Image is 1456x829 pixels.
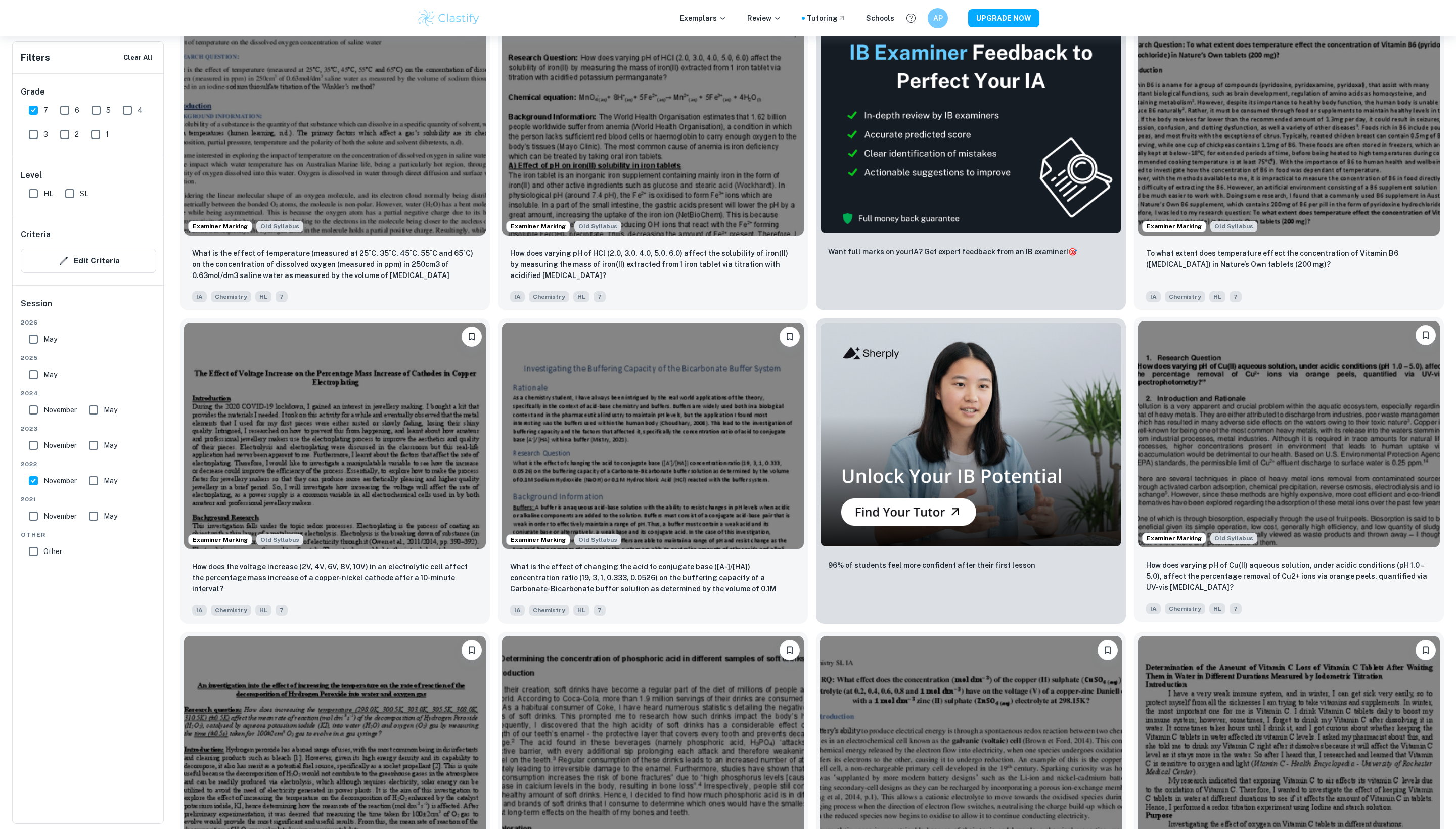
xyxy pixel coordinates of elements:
[256,221,303,232] div: Starting from the May 2025 session, the Chemistry IA requirements have changed. It's OK to refer ...
[192,561,478,594] p: How does the voltage increase (2V, 4V, 6V, 8V, 10V) in an electrolytic cell affect the percentage...
[573,605,589,616] span: HL
[507,535,570,544] span: Examiner Marking
[43,369,57,380] span: May
[502,323,804,549] img: Chemistry IA example thumbnail: What is the effect of changing the acid
[574,534,621,545] span: Old Syllabus
[1134,5,1444,310] a: Examiner MarkingStarting from the May 2025 session, the Chemistry IA requirements have changed. I...
[828,246,1077,257] p: Want full marks on your IA ? Get expert feedback from an IB examiner!
[21,169,156,181] h6: Level
[75,105,79,116] span: 6
[820,323,1122,547] img: Thumbnail
[573,291,589,302] span: HL
[104,404,117,416] span: May
[255,291,271,302] span: HL
[1146,560,1432,593] p: How does varying pH of Cu(II) aqueous solution, under acidic conditions (pH 1.0 – 5.0), affect th...
[498,318,808,624] a: Examiner MarkingStarting from the May 2025 session, the Chemistry IA requirements have changed. I...
[256,534,303,545] span: Old Syllabus
[21,51,50,65] h6: Filters
[1230,291,1242,302] span: 7
[820,9,1122,234] img: Thumbnail
[21,530,156,539] span: Other
[1230,603,1242,614] span: 7
[574,221,621,232] div: Starting from the May 2025 session, the Chemistry IA requirements have changed. It's OK to refer ...
[594,605,606,616] span: 7
[21,459,156,469] span: 2022
[21,249,156,273] button: Edit Criteria
[180,318,490,624] a: Examiner MarkingStarting from the May 2025 session, the Chemistry IA requirements have changed. I...
[180,5,490,310] a: Examiner MarkingStarting from the May 2025 session, the Chemistry IA requirements have changed. I...
[417,8,481,28] img: Clastify logo
[1210,221,1257,232] div: Starting from the May 2025 session, the Chemistry IA requirements have changed. It's OK to refer ...
[276,605,288,616] span: 7
[680,13,727,24] p: Exemplars
[1416,640,1436,660] button: Bookmark
[192,291,207,302] span: IA
[1209,291,1225,302] span: HL
[510,561,796,595] p: What is the effect of changing the acid to conjugate base ([A-]/[HA]) concentration ratio (19, 3,...
[1068,248,1077,256] span: 🎯
[21,495,156,504] span: 2021
[43,440,77,451] span: November
[21,318,156,327] span: 2026
[1143,222,1206,231] span: Examiner Marking
[256,221,303,232] span: Old Syllabus
[276,291,288,302] span: 7
[828,560,1035,571] p: 96% of students feel more confident after their first lesson
[1165,603,1205,614] span: Chemistry
[189,535,252,544] span: Examiner Marking
[1146,248,1432,270] p: To what extent does temperature effect the concentration of Vitamin B6 (pyridoxine hydrochloride)...
[1210,533,1257,544] span: Old Syllabus
[816,318,1126,624] a: Thumbnail96% of students feel more confident after their first lesson
[106,105,111,116] span: 5
[192,605,207,616] span: IA
[1138,321,1440,547] img: Chemistry IA example thumbnail: How does varying pH of Cu(II) aqueous so
[184,9,486,236] img: Chemistry IA example thumbnail: What is the effect of temperature (measu
[529,291,569,302] span: Chemistry
[43,404,77,416] span: November
[255,605,271,616] span: HL
[866,13,894,24] a: Schools
[21,389,156,398] span: 2024
[510,248,796,281] p: How does varying pH of HCl (2.0, 3.0, 4.0, 5.0, 6.0) affect the solubility of iron(II) by measuri...
[928,8,948,28] button: AP
[1146,603,1161,614] span: IA
[502,9,804,236] img: Chemistry IA example thumbnail: How does varying pH of HCl (2.0, 3.0, 4.
[1210,533,1257,544] div: Starting from the May 2025 session, the Chemistry IA requirements have changed. It's OK to refer ...
[1165,291,1205,302] span: Chemistry
[507,222,570,231] span: Examiner Marking
[104,511,117,522] span: May
[902,10,920,27] button: Help and Feedback
[43,188,53,199] span: HL
[43,334,57,345] span: May
[780,640,800,660] button: Bookmark
[121,50,155,65] button: Clear All
[1138,9,1440,236] img: Chemistry IA example thumbnail: To what extent does temperature effect t
[968,9,1039,27] button: UPGRADE NOW
[510,291,525,302] span: IA
[462,327,482,347] button: Bookmark
[574,534,621,545] div: Starting from the May 2025 session, the Chemistry IA requirements have changed. It's OK to refer ...
[43,105,48,116] span: 7
[75,129,79,140] span: 2
[594,291,606,302] span: 7
[1134,318,1444,624] a: Examiner MarkingStarting from the May 2025 session, the Chemistry IA requirements have changed. I...
[462,640,482,660] button: Bookmark
[21,298,156,318] h6: Session
[1143,534,1206,543] span: Examiner Marking
[21,86,156,98] h6: Grade
[184,323,486,549] img: Chemistry IA example thumbnail: How does the voltage increase (2V, 4V, 6
[43,129,48,140] span: 3
[529,605,569,616] span: Chemistry
[104,440,117,451] span: May
[211,291,251,302] span: Chemistry
[189,222,252,231] span: Examiner Marking
[807,13,846,24] a: Tutoring
[211,605,251,616] span: Chemistry
[816,5,1126,310] a: ThumbnailWant full marks on yourIA? Get expert feedback from an IB examiner!
[80,188,88,199] span: SL
[510,605,525,616] span: IA
[43,511,77,522] span: November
